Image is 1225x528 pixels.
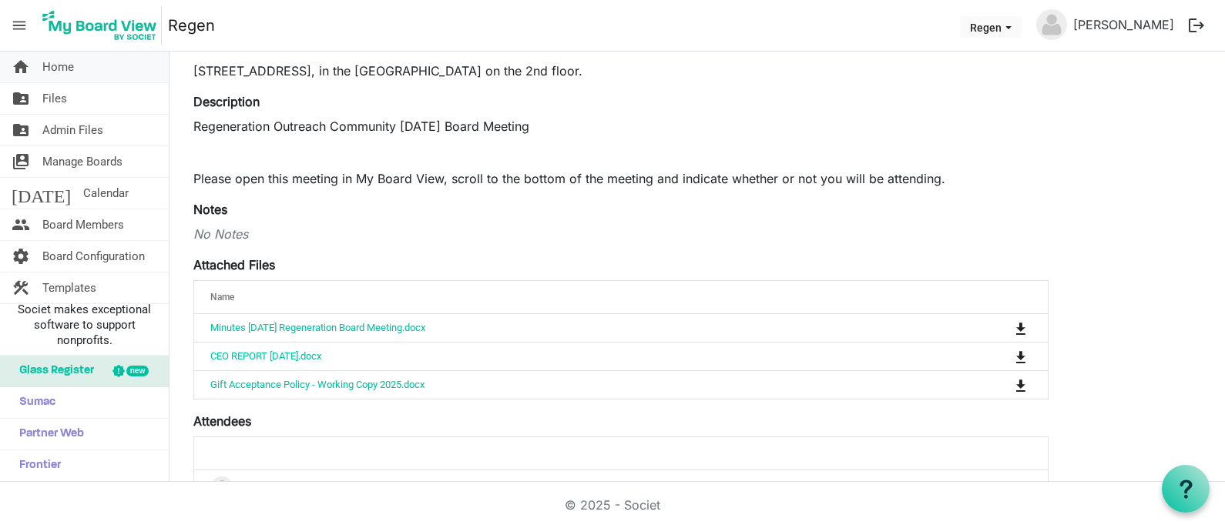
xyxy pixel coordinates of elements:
span: Frontier [12,450,61,481]
button: Download [1010,346,1032,367]
span: Templates [42,272,96,303]
span: construction [12,272,30,303]
span: folder_shared [12,115,30,145]
span: switch_account [12,146,30,177]
button: logout [1180,9,1213,42]
span: Name [210,292,234,302]
div: [STREET_ADDRESS], in the [GEOGRAPHIC_DATA] on the 2nd floor. [193,62,1049,80]
p: Please open this meeting in My Board View, scroll to the bottom of the meeting and indicate wheth... [193,169,1049,188]
p: Regeneration Outreach Community [DATE] Board Meeting [193,117,1049,135]
span: [DATE] [12,178,71,209]
a: My Board View Logo [38,6,168,45]
a: Minutes [DATE] Regeneration Board Meeting.docx [210,322,425,333]
span: home [12,52,30,82]
button: Download [1010,374,1032,396]
span: Admin Files [42,115,103,145]
td: is Command column column header [951,342,1048,370]
span: Partner Web [12,419,84,449]
span: people [12,209,30,240]
td: is Command column column header [951,314,1048,342]
a: CEO REPORT [DATE].docx [210,350,321,362]
a: © 2025 - Societ [565,497,660,513]
td: checkAmanda Carrol is template cell column header [194,470,1048,506]
td: CEO REPORT September 16, 2025.docx is template cell column header Name [194,342,951,370]
label: Attached Files [193,256,275,274]
label: Notes [193,200,227,219]
span: Home [42,52,74,82]
span: Files [42,83,67,114]
td: Minutes 2025-07-28 Regeneration Board Meeting.docx is template cell column header Name [194,314,951,342]
span: menu [5,11,34,40]
td: Gift Acceptance Policy - Working Copy 2025.docx is template cell column header Name [194,370,951,399]
span: Glass Register [12,356,94,386]
img: no-profile-picture.svg [210,476,233,500]
button: Regen dropdownbutton [960,16,1022,38]
a: [PERSON_NAME] [1067,9,1180,40]
img: no-profile-picture.svg [1036,9,1067,40]
span: Manage Boards [42,146,123,177]
span: Sumac [12,387,55,418]
span: Board Members [42,209,124,240]
label: Attendees [193,412,251,430]
img: My Board View Logo [38,6,162,45]
button: Download [1010,317,1032,339]
div: [PERSON_NAME] [210,476,1032,500]
div: No Notes [193,225,1049,243]
span: Calendar [83,178,129,209]
a: Regen [168,10,215,41]
a: Gift Acceptance Policy - Working Copy 2025.docx [210,379,425,390]
div: new [126,366,149,376]
span: settings [12,241,30,272]
span: folder_shared [12,83,30,114]
label: Description [193,92,260,111]
span: Societ makes exceptional software to support nonprofits. [7,302,162,348]
td: is Command column column header [951,370,1048,399]
span: Board Configuration [42,241,145,272]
